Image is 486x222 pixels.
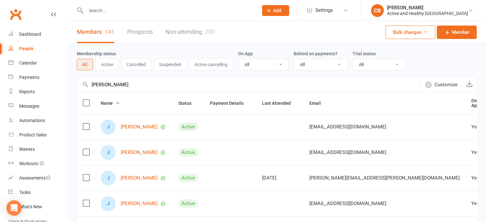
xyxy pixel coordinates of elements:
div: Active [178,148,198,157]
div: Payments [19,75,39,80]
span: [PERSON_NAME][EMAIL_ADDRESS][PERSON_NAME][DOMAIN_NAME] [309,172,460,184]
a: [PERSON_NAME] [121,201,158,206]
a: Workouts [8,157,67,171]
div: Waivers [19,147,35,152]
input: Search by contact name [77,77,421,92]
a: Product Sales [8,128,67,142]
label: Behind on payments? [294,51,337,56]
a: [PERSON_NAME] [121,175,158,181]
button: Payment Details [210,99,251,107]
a: Tasks [8,185,67,200]
span: Settings [315,3,333,18]
a: [PERSON_NAME] [121,124,158,130]
span: [EMAIL_ADDRESS][DOMAIN_NAME] [309,121,386,133]
div: CB [371,4,384,17]
div: Dashboard [19,32,41,37]
span: [EMAIL_ADDRESS][DOMAIN_NAME] [309,146,386,158]
button: Bulk changes [386,26,435,39]
button: Customize [421,77,462,92]
span: [EMAIL_ADDRESS][DOMAIN_NAME] [309,197,386,210]
div: Assessments [19,175,51,180]
div: Automations [19,118,45,123]
div: Julia [101,119,116,134]
a: Waivers [8,142,67,157]
button: All [77,59,93,70]
span: Customize [435,81,458,88]
a: [PERSON_NAME] [121,150,158,155]
button: Email [309,99,328,107]
div: Reports [19,89,35,94]
div: Workouts [19,161,38,166]
a: Members141 [77,21,114,43]
input: Search... [84,6,254,15]
div: Julia [101,196,116,211]
a: What's New [8,200,67,214]
label: Trial status [352,51,376,56]
a: Dashboard [8,27,67,42]
div: [PERSON_NAME] [387,5,468,11]
div: [DATE] [262,175,298,181]
a: Assessments [8,171,67,185]
div: 141 [105,28,114,35]
div: Julia [101,171,116,186]
a: Member [437,26,477,39]
a: Prospects [127,21,153,43]
div: People [19,46,34,51]
span: Name [101,101,120,106]
div: Yes [471,124,479,130]
div: Tasks [19,190,31,195]
button: Suspended [154,59,187,70]
button: Name [101,99,120,107]
th: On App [466,93,485,114]
span: Member [452,28,469,36]
span: Email [309,101,328,106]
a: Calendar [8,56,67,70]
div: Product Sales [19,132,47,137]
div: Yes [471,175,479,181]
button: Cancelled [121,59,151,70]
button: Add [262,5,289,16]
a: People [8,42,67,56]
a: Clubworx [8,6,24,22]
div: Julie [101,145,116,160]
div: Active [178,199,198,208]
div: Active and Healthy [GEOGRAPHIC_DATA] [387,11,468,16]
button: Active [96,59,119,70]
div: Yes [471,201,479,206]
div: Open Intercom Messenger [6,200,22,216]
button: Last Attended [262,99,298,107]
a: Automations [8,113,67,128]
div: Active [178,174,198,182]
a: Messages [8,99,67,113]
label: Membership status [77,51,116,56]
div: Messages [19,103,39,109]
div: 203 [205,28,215,35]
button: Active cancelling [189,59,233,70]
span: Add [273,8,281,13]
a: Non-attending203 [166,21,215,43]
span: Last Attended [262,101,298,106]
label: On App [238,51,253,56]
div: Calendar [19,60,37,65]
span: Payment Details [210,101,251,106]
a: Payments [8,70,67,85]
div: Yes [471,150,479,155]
a: Reports [8,85,67,99]
div: Active [178,123,198,131]
span: Status [178,101,198,106]
button: Status [178,99,198,107]
div: What's New [19,204,42,209]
